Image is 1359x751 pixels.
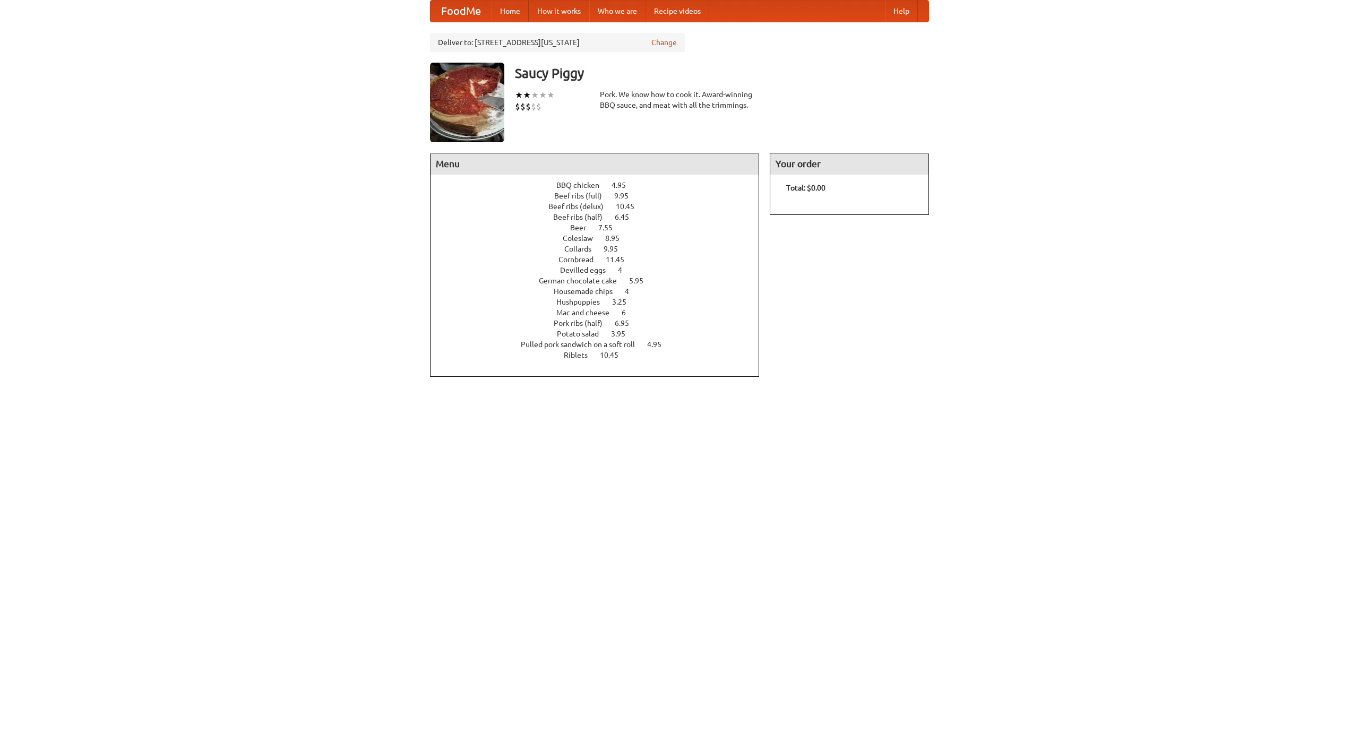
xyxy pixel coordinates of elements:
span: Potato salad [557,330,609,338]
a: Beef ribs (full) 9.95 [554,192,648,200]
span: 6.45 [615,213,640,221]
span: Pork ribs (half) [554,319,613,327]
li: ★ [515,89,523,101]
a: Who we are [589,1,646,22]
b: Total: $0.00 [786,184,825,192]
span: 4.95 [647,340,672,349]
a: Devilled eggs 4 [560,266,642,274]
span: 4.95 [612,181,637,189]
span: Pulled pork sandwich on a soft roll [521,340,646,349]
span: BBQ chicken [556,181,610,189]
a: German chocolate cake 5.95 [539,277,663,285]
a: Pulled pork sandwich on a soft roll 4.95 [521,340,681,349]
span: 7.55 [598,223,623,232]
li: $ [531,101,536,113]
span: Mac and cheese [556,308,620,317]
a: How it works [529,1,589,22]
span: Cornbread [558,255,604,264]
a: Coleslaw 8.95 [563,234,639,243]
h3: Saucy Piggy [515,63,929,84]
span: Hushpuppies [556,298,610,306]
span: 8.95 [605,234,630,243]
a: Mac and cheese 6 [556,308,646,317]
span: Housemade chips [554,287,623,296]
a: FoodMe [431,1,492,22]
h4: Your order [770,153,928,175]
a: Change [651,37,677,48]
span: 6.95 [615,319,640,327]
span: 3.25 [612,298,637,306]
span: Beef ribs (full) [554,192,613,200]
span: Devilled eggs [560,266,616,274]
span: German chocolate cake [539,277,627,285]
a: Cornbread 11.45 [558,255,644,264]
a: Beef ribs (delux) 10.45 [548,202,654,211]
span: 10.45 [600,351,629,359]
span: 11.45 [606,255,635,264]
li: $ [536,101,541,113]
span: Collards [564,245,602,253]
li: ★ [547,89,555,101]
div: Deliver to: [STREET_ADDRESS][US_STATE] [430,33,685,52]
li: $ [526,101,531,113]
span: 9.95 [604,245,629,253]
span: 5.95 [629,277,654,285]
li: $ [515,101,520,113]
a: Recipe videos [646,1,709,22]
li: $ [520,101,526,113]
span: 4 [618,266,633,274]
a: Hushpuppies 3.25 [556,298,646,306]
a: Help [885,1,918,22]
span: 4 [625,287,640,296]
a: Home [492,1,529,22]
li: ★ [523,89,531,101]
span: Beef ribs (delux) [548,202,614,211]
span: Riblets [564,351,598,359]
a: Potato salad 3.95 [557,330,645,338]
a: BBQ chicken 4.95 [556,181,646,189]
a: Pork ribs (half) 6.95 [554,319,649,327]
span: 6 [622,308,637,317]
a: Beer 7.55 [570,223,632,232]
span: Coleslaw [563,234,604,243]
span: 3.95 [611,330,636,338]
h4: Menu [431,153,759,175]
span: 10.45 [616,202,645,211]
li: ★ [531,89,539,101]
a: Collards 9.95 [564,245,638,253]
img: angular.jpg [430,63,504,142]
span: 9.95 [614,192,639,200]
span: Beer [570,223,597,232]
span: Beef ribs (half) [553,213,613,221]
a: Riblets 10.45 [564,351,638,359]
a: Housemade chips 4 [554,287,649,296]
a: Beef ribs (half) 6.45 [553,213,649,221]
li: ★ [539,89,547,101]
div: Pork. We know how to cook it. Award-winning BBQ sauce, and meat with all the trimmings. [600,89,759,110]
